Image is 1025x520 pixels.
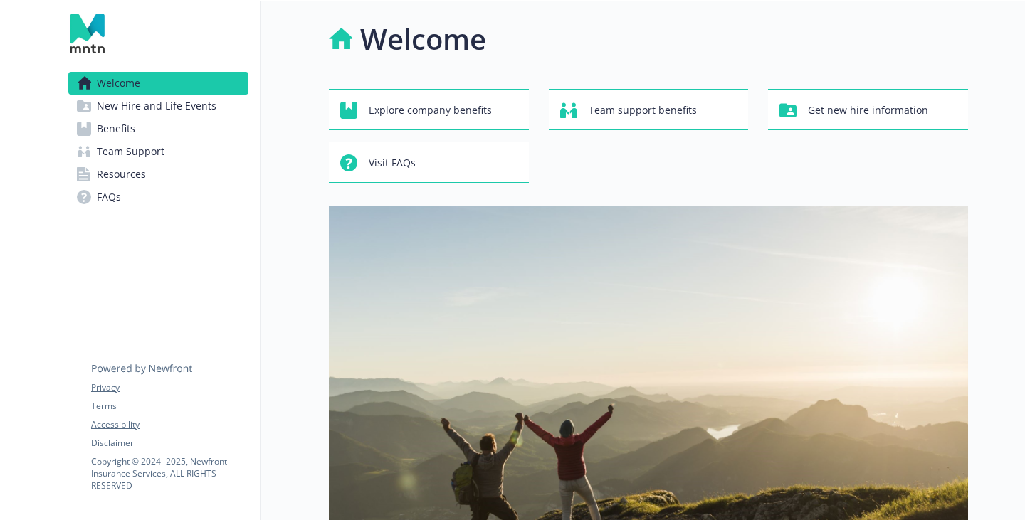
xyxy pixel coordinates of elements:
[369,97,492,124] span: Explore company benefits
[768,89,968,130] button: Get new hire information
[68,186,248,208] a: FAQs
[97,95,216,117] span: New Hire and Life Events
[68,72,248,95] a: Welcome
[589,97,697,124] span: Team support benefits
[549,89,749,130] button: Team support benefits
[91,418,248,431] a: Accessibility
[68,117,248,140] a: Benefits
[97,140,164,163] span: Team Support
[360,18,486,60] h1: Welcome
[68,95,248,117] a: New Hire and Life Events
[91,437,248,450] a: Disclaimer
[97,117,135,140] span: Benefits
[329,89,529,130] button: Explore company benefits
[68,140,248,163] a: Team Support
[369,149,416,176] span: Visit FAQs
[68,163,248,186] a: Resources
[97,163,146,186] span: Resources
[97,72,140,95] span: Welcome
[91,400,248,413] a: Terms
[91,455,248,492] p: Copyright © 2024 - 2025 , Newfront Insurance Services, ALL RIGHTS RESERVED
[808,97,928,124] span: Get new hire information
[91,381,248,394] a: Privacy
[97,186,121,208] span: FAQs
[329,142,529,183] button: Visit FAQs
